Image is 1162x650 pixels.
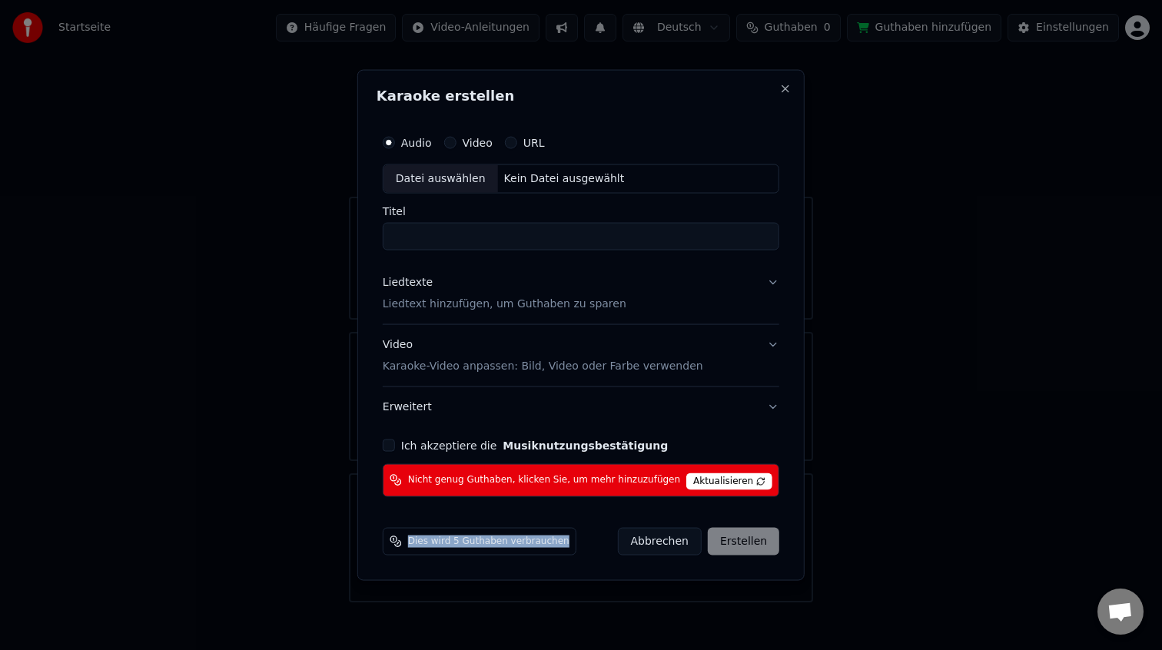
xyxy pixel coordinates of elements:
[503,439,668,450] button: Ich akzeptiere die
[401,138,432,148] label: Audio
[383,325,779,386] button: VideoKaraoke-Video anpassen: Bild, Video oder Farbe verwenden
[383,275,433,290] div: Liedtexte
[383,358,703,373] p: Karaoke-Video anpassen: Bild, Video oder Farbe verwenden
[383,297,626,312] p: Liedtext hinzufügen, um Guthaben zu sparen
[498,171,631,187] div: Kein Datei ausgewählt
[463,138,493,148] label: Video
[383,263,779,324] button: LiedtexteLiedtext hinzufügen, um Guthaben zu sparen
[383,206,779,217] label: Titel
[383,337,703,374] div: Video
[377,89,785,103] h2: Karaoke erstellen
[617,527,701,555] button: Abbrechen
[383,386,779,426] button: Erweitert
[401,439,668,450] label: Ich akzeptiere die
[383,165,498,193] div: Datei auswählen
[523,138,545,148] label: URL
[408,535,569,547] span: Dies wird 5 Guthaben verbrauchen
[686,473,772,489] span: Aktualisieren
[408,474,680,486] span: Nicht genug Guthaben, klicken Sie, um mehr hinzuzufügen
